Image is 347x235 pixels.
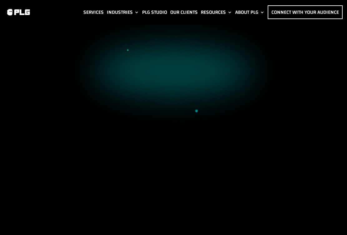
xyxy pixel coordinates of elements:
[83,5,104,19] a: Services
[201,5,232,19] a: Resources
[268,5,343,19] a: Connect with Your Audience
[107,5,139,19] a: Industries
[142,5,167,19] a: PLG Studio
[235,5,265,19] a: About PLG
[170,5,198,19] a: Our Clients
